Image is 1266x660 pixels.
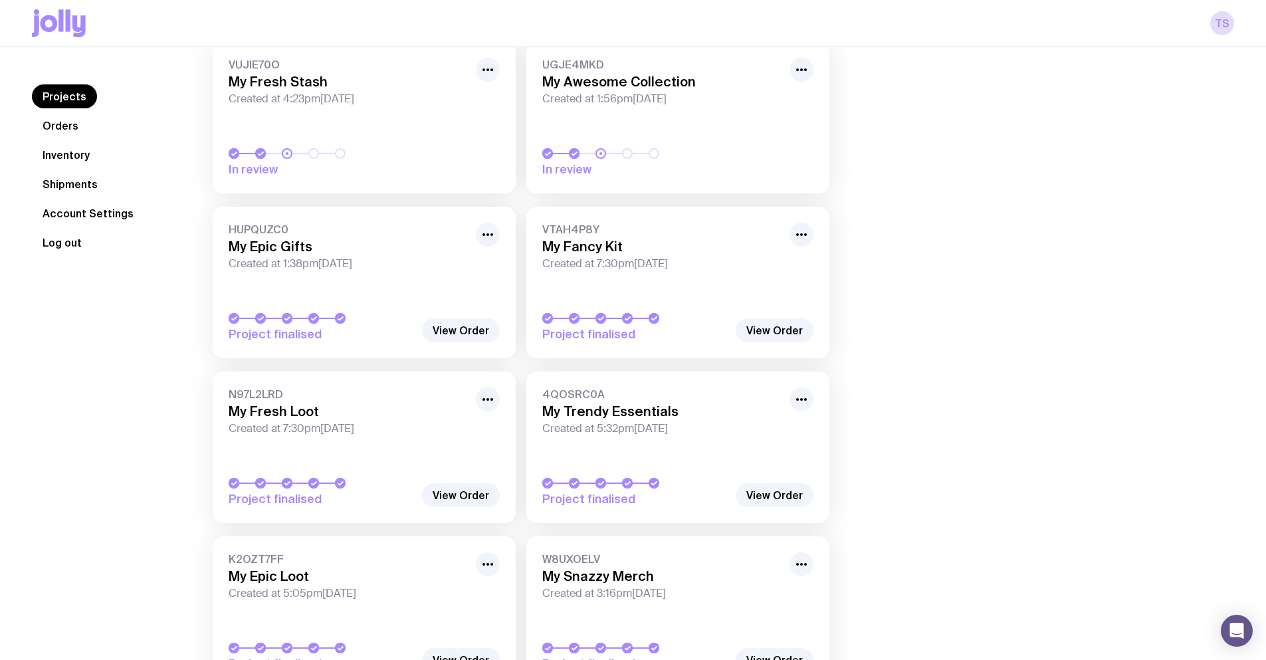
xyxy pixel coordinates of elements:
[422,318,500,342] a: View Order
[542,552,782,566] span: W8UXOELV
[542,239,782,255] h3: My Fancy Kit
[422,483,500,507] a: View Order
[229,92,468,106] span: Created at 4:23pm[DATE]
[229,422,468,435] span: Created at 7:30pm[DATE]
[213,372,516,523] a: N97L2LRDMy Fresh LootCreated at 7:30pm[DATE]Project finalised
[526,372,829,523] a: 4QOSRC0AMy Trendy EssentialsCreated at 5:32pm[DATE]Project finalised
[542,568,782,584] h3: My Snazzy Merch
[32,84,97,108] a: Projects
[229,257,468,271] span: Created at 1:38pm[DATE]
[542,403,782,419] h3: My Trendy Essentials
[32,172,108,196] a: Shipments
[542,223,782,236] span: VTAH4P8Y
[542,92,782,106] span: Created at 1:56pm[DATE]
[32,201,144,225] a: Account Settings
[229,239,468,255] h3: My Epic Gifts
[542,257,782,271] span: Created at 7:30pm[DATE]
[213,207,516,358] a: HUPQUZC0My Epic GiftsCreated at 1:38pm[DATE]Project finalised
[229,587,468,600] span: Created at 5:05pm[DATE]
[229,58,468,71] span: VUJIE70O
[229,568,468,584] h3: My Epic Loot
[32,231,92,255] button: Log out
[542,162,728,177] span: In review
[542,587,782,600] span: Created at 3:16pm[DATE]
[526,207,829,358] a: VTAH4P8YMy Fancy KitCreated at 7:30pm[DATE]Project finalised
[229,74,468,90] h3: My Fresh Stash
[213,42,516,193] a: VUJIE70OMy Fresh StashCreated at 4:23pm[DATE]In review
[542,326,728,342] span: Project finalised
[229,162,415,177] span: In review
[1210,11,1234,35] a: TS
[229,326,415,342] span: Project finalised
[542,58,782,71] span: UGJE4MKD
[542,74,782,90] h3: My Awesome Collection
[32,143,100,167] a: Inventory
[526,42,829,193] a: UGJE4MKDMy Awesome CollectionCreated at 1:56pm[DATE]In review
[229,223,468,236] span: HUPQUZC0
[229,552,468,566] span: K2OZT7FF
[736,318,813,342] a: View Order
[736,483,813,507] a: View Order
[32,114,89,138] a: Orders
[542,422,782,435] span: Created at 5:32pm[DATE]
[1221,615,1253,647] div: Open Intercom Messenger
[542,491,728,507] span: Project finalised
[229,491,415,507] span: Project finalised
[229,387,468,401] span: N97L2LRD
[542,387,782,401] span: 4QOSRC0A
[229,403,468,419] h3: My Fresh Loot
